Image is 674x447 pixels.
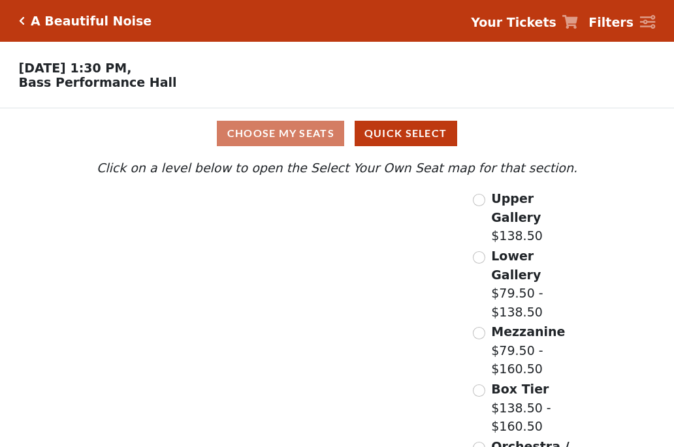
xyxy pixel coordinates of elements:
a: Click here to go back to filters [19,16,25,25]
p: Click on a level below to open the Select Your Own Seat map for that section. [93,159,581,177]
span: Lower Gallery [491,249,541,282]
span: Box Tier [491,382,549,396]
path: Lower Gallery - Seats Available: 24 [169,225,327,275]
strong: Filters [588,15,634,29]
span: Upper Gallery [491,191,541,224]
label: $138.50 - $160.50 [491,380,581,436]
path: Upper Gallery - Seats Available: 250 [157,196,306,232]
label: $79.50 - $160.50 [491,322,581,378]
h5: A Beautiful Noise [31,14,152,29]
strong: Your Tickets [471,15,556,29]
label: $138.50 [491,189,581,245]
a: Your Tickets [471,13,578,32]
button: Quick Select [355,121,457,146]
path: Orchestra / Parterre Circle - Seats Available: 22 [240,320,391,410]
span: Mezzanine [491,324,565,339]
label: $79.50 - $138.50 [491,247,581,321]
a: Filters [588,13,655,32]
